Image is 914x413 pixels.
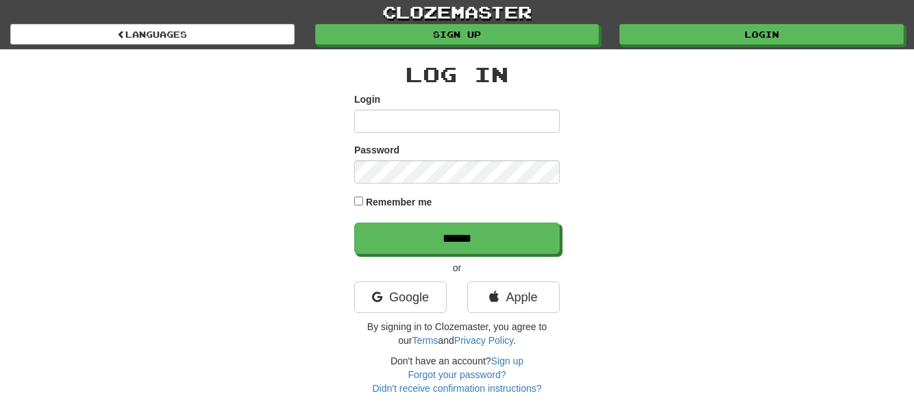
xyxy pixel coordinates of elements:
a: Login [619,24,904,45]
h2: Log In [354,63,560,86]
p: By signing in to Clozemaster, you agree to our and . [354,320,560,347]
label: Remember me [366,195,432,209]
label: Login [354,92,380,106]
label: Password [354,143,399,157]
a: Didn't receive confirmation instructions? [372,383,541,394]
p: or [354,261,560,275]
a: Terms [412,335,438,346]
a: Languages [10,24,295,45]
a: Privacy Policy [454,335,513,346]
a: Sign up [491,355,523,366]
a: Sign up [315,24,600,45]
a: Apple [467,281,560,313]
div: Don't have an account? [354,354,560,395]
a: Forgot your password? [408,369,506,380]
a: Google [354,281,447,313]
